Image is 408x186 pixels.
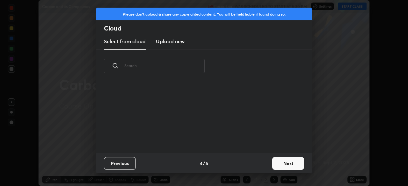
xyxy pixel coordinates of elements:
h3: Upload new [156,38,185,45]
input: Search [124,52,205,79]
h3: Select from cloud [104,38,146,45]
h4: / [203,160,205,167]
h2: Cloud [104,24,312,32]
div: Please don't upload & share any copyrighted content. You will be held liable if found doing so. [96,8,312,20]
button: Next [272,157,304,170]
h4: 5 [206,160,208,167]
h4: 4 [200,160,202,167]
button: Previous [104,157,136,170]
